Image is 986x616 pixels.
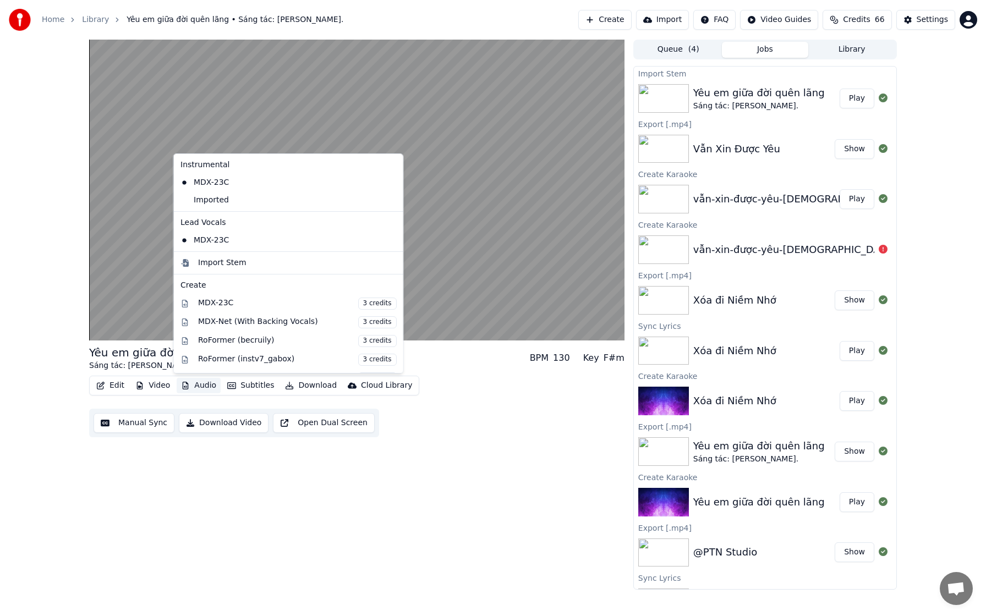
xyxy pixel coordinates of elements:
[823,10,891,30] button: Credits66
[634,369,896,382] div: Create Karaoke
[636,10,689,30] button: Import
[177,378,221,393] button: Audio
[131,378,174,393] button: Video
[281,378,341,393] button: Download
[553,351,570,365] div: 130
[693,141,780,157] div: Vẫn Xin Được Yêu
[176,191,385,209] div: Imported
[693,85,825,101] div: Yêu em giữa đời quên lãng
[835,290,874,310] button: Show
[198,372,397,384] div: Demucs
[840,391,874,411] button: Play
[722,42,809,58] button: Jobs
[634,571,896,584] div: Sync Lyrics
[693,10,736,30] button: FAQ
[840,341,874,361] button: Play
[693,438,825,454] div: Yêu em giữa đời quên lãng
[843,14,870,25] span: Credits
[634,521,896,534] div: Export [.mp4]
[896,10,955,30] button: Settings
[693,242,925,257] div: vẫn-xin-được-yêu-[DEMOGRAPHIC_DATA]-vocal
[693,494,825,510] div: Yêu em giữa đời quên lãng
[634,167,896,180] div: Create Karaoke
[840,89,874,108] button: Play
[530,351,549,365] div: BPM
[688,44,699,55] span: ( 4 )
[198,335,397,347] div: RoFormer (becruily)
[176,156,401,174] div: Instrumental
[634,268,896,282] div: Export [.mp4]
[273,413,375,433] button: Open Dual Screen
[693,343,776,359] div: Xóa đi Niềm Nhớ
[198,316,397,328] div: MDX-Net (With Backing Vocals)
[361,380,412,391] div: Cloud Library
[740,10,818,30] button: Video Guides
[808,42,895,58] button: Library
[9,9,31,31] img: youka
[693,191,925,207] div: vẫn-xin-được-yêu-[DEMOGRAPHIC_DATA]-vocal
[578,10,632,30] button: Create
[358,372,396,384] span: 3 credits
[693,544,757,560] div: @PTN Studio
[180,280,397,291] div: Create
[634,67,896,80] div: Import Stem
[92,378,129,393] button: Edit
[82,14,109,25] a: Library
[42,14,344,25] nav: breadcrumb
[358,354,396,366] span: 3 credits
[176,214,401,232] div: Lead Vocals
[223,378,278,393] button: Subtitles
[634,218,896,231] div: Create Karaoke
[89,345,235,360] div: Yêu em giữa đời quên lãng
[634,117,896,130] div: Export [.mp4]
[875,14,885,25] span: 66
[835,139,874,159] button: Show
[583,351,599,365] div: Key
[358,298,396,310] span: 3 credits
[358,316,396,328] span: 3 credits
[840,189,874,209] button: Play
[179,413,269,433] button: Download Video
[89,360,235,371] div: Sáng tác: [PERSON_NAME].
[94,413,174,433] button: Manual Sync
[198,257,246,268] div: Import Stem
[634,319,896,332] div: Sync Lyrics
[634,420,896,433] div: Export [.mp4]
[176,232,385,249] div: MDX-23C
[198,354,397,366] div: RoFormer (instv7_gabox)
[604,351,625,365] div: F#m
[940,572,973,605] div: Open chat
[127,14,343,25] span: Yêu em giữa đời quên lãng • Sáng tác: [PERSON_NAME].
[693,101,825,112] div: Sáng tác: [PERSON_NAME].
[917,14,948,25] div: Settings
[42,14,64,25] a: Home
[634,470,896,483] div: Create Karaoke
[693,454,825,465] div: Sáng tác: [PERSON_NAME].
[358,335,396,347] span: 3 credits
[198,298,397,310] div: MDX-23C
[693,293,776,308] div: Xóa đi Niềm Nhớ
[176,174,385,191] div: MDX-23C
[693,393,776,409] div: Xóa đi Niềm Nhớ
[835,542,874,562] button: Show
[835,442,874,461] button: Show
[840,492,874,512] button: Play
[635,42,722,58] button: Queue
